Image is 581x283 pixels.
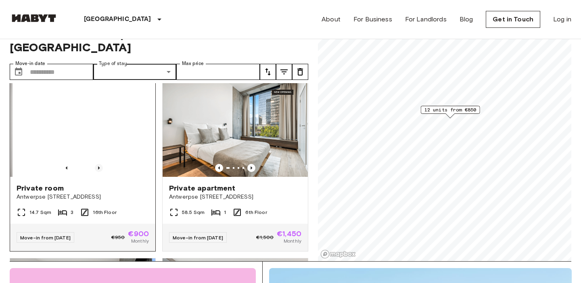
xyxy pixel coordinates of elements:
span: Private apartment [169,183,236,193]
button: Previous image [95,164,103,172]
button: tune [276,64,292,80]
button: Previous image [215,164,223,172]
span: 6th Floor [245,209,267,216]
img: Habyt [10,14,58,22]
label: Type of stay [99,60,127,67]
a: Mapbox logo [320,249,356,259]
span: 14.7 Sqm [29,209,51,216]
span: Private rooms and apartments for rent in [GEOGRAPHIC_DATA] [10,27,308,54]
span: Antwerpse [STREET_ADDRESS] [169,193,301,201]
img: Marketing picture of unit BE-23-003-062-001 [13,80,158,177]
span: 1 [224,209,226,216]
button: Previous image [63,164,71,172]
span: Move-in from [DATE] [20,235,71,241]
span: 58.5 Sqm [182,209,205,216]
span: 12 units from €850 [424,106,477,113]
span: €900 [128,230,149,237]
button: tune [260,64,276,80]
span: 3 [71,209,73,216]
label: Move-in date [15,60,45,67]
a: For Business [353,15,392,24]
span: Monthly [131,237,149,245]
span: €950 [111,234,125,241]
a: Blog [460,15,473,24]
a: Marketing picture of unit BE-23-003-062-001Marketing picture of unit BE-23-003-062-001Previous im... [10,80,156,252]
span: Monthly [284,237,301,245]
label: Max price [182,60,204,67]
a: Marketing picture of unit BE-23-003-014-001Previous imagePrevious imagePrivate apartmentAntwerpse... [162,80,308,252]
span: 16th Floor [93,209,117,216]
a: For Landlords [405,15,447,24]
a: About [322,15,341,24]
img: Marketing picture of unit BE-23-003-014-001 [163,80,308,177]
span: Move-in from [DATE] [173,235,223,241]
a: Get in Touch [486,11,540,28]
button: Previous image [247,164,255,172]
button: Choose date [10,64,27,80]
button: tune [292,64,308,80]
span: Antwerpse [STREET_ADDRESS] [17,193,149,201]
canvas: Map [318,17,571,261]
span: €1,450 [277,230,301,237]
a: Log in [553,15,571,24]
span: €1,500 [256,234,274,241]
div: Map marker [421,106,480,118]
p: [GEOGRAPHIC_DATA] [84,15,151,24]
span: Private room [17,183,64,193]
